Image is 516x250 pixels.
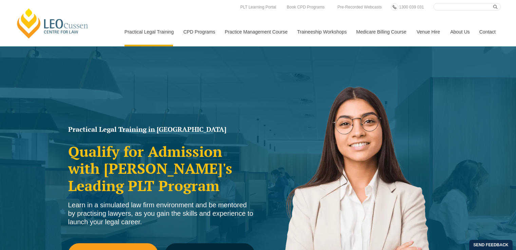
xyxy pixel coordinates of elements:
[292,17,351,46] a: Traineeship Workshops
[119,17,178,46] a: Practical Legal Training
[471,205,499,233] iframe: LiveChat chat widget
[68,126,255,133] h1: Practical Legal Training in [GEOGRAPHIC_DATA]
[238,3,278,11] a: PLT Learning Portal
[178,17,219,46] a: CPD Programs
[474,17,501,46] a: Contact
[68,143,255,194] h2: Qualify for Admission with [PERSON_NAME]'s Leading PLT Program
[412,17,445,46] a: Venue Hire
[351,17,412,46] a: Medicare Billing Course
[220,17,292,46] a: Practice Management Course
[336,3,384,11] a: Pre-Recorded Webcasts
[68,201,255,226] div: Learn in a simulated law firm environment and be mentored by practising lawyers, as you gain the ...
[15,7,90,39] a: [PERSON_NAME] Centre for Law
[397,3,425,11] a: 1300 039 031
[399,5,424,9] span: 1300 039 031
[445,17,474,46] a: About Us
[285,3,326,11] a: Book CPD Programs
